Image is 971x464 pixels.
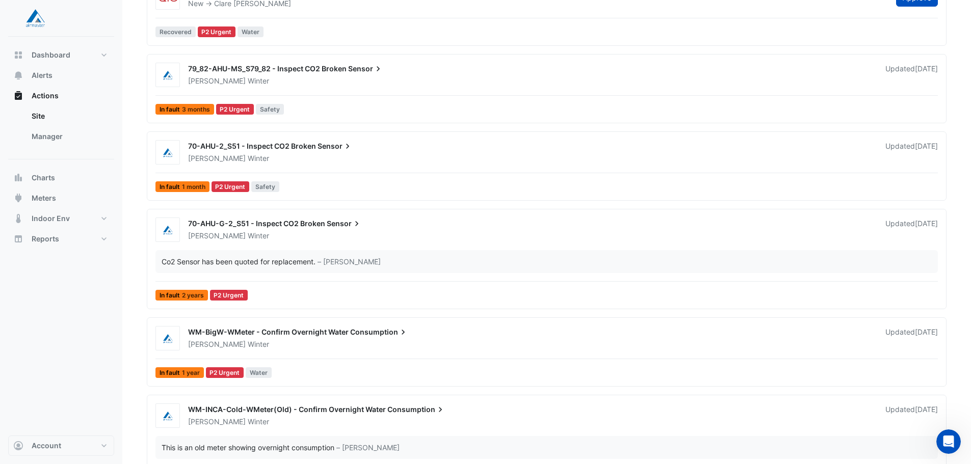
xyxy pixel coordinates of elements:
[8,435,114,456] button: Account
[32,193,56,203] span: Meters
[32,50,70,60] span: Dashboard
[23,126,114,147] a: Manager
[318,256,381,267] span: – [PERSON_NAME]
[8,45,114,65] button: Dashboard
[182,184,205,190] span: 1 month
[248,339,269,349] span: Winter
[13,91,23,101] app-icon: Actions
[936,429,961,454] iframe: Intercom live chat
[188,327,349,336] span: WM-BigW-WMeter - Confirm Overnight Water
[32,70,53,80] span: Alerts
[318,141,353,151] span: Sensor
[336,442,400,453] span: – [PERSON_NAME]
[188,417,246,426] span: [PERSON_NAME]
[348,64,383,74] span: Sensor
[182,292,204,298] span: 2 years
[188,219,325,228] span: 70-AHU-G-2_S51 - Inspect CO2 Broken
[32,213,70,224] span: Indoor Env
[915,405,938,414] span: Thu 21-Aug-2025 10:01 AEST
[155,104,214,115] span: In fault
[188,76,246,85] span: [PERSON_NAME]
[8,168,114,188] button: Charts
[13,50,23,60] app-icon: Dashboard
[915,64,938,73] span: Mon 29-Sep-2025 16:28 AEST
[155,290,208,301] span: In fault
[162,256,316,267] div: Co2 Sensor has been quoted for replacement.
[8,106,114,151] div: Actions
[248,153,269,163] span: Winter
[156,334,179,344] img: Airmaster Australia
[885,141,938,163] div: Updated
[256,104,284,115] span: Safety
[885,327,938,349] div: Updated
[915,327,938,336] span: Tue 26-Aug-2025 14:06 AEST
[13,70,23,80] app-icon: Alerts
[155,367,204,378] span: In fault
[216,104,254,115] div: P2 Urgent
[32,173,55,183] span: Charts
[248,76,269,86] span: Winter
[155,26,196,37] span: Recovered
[8,65,114,86] button: Alerts
[885,64,938,86] div: Updated
[13,173,23,183] app-icon: Charts
[23,106,114,126] a: Site
[188,154,246,162] span: [PERSON_NAME]
[238,26,264,37] span: Water
[13,213,23,224] app-icon: Indoor Env
[8,86,114,106] button: Actions
[212,181,250,192] div: P2 Urgent
[248,417,269,427] span: Winter
[210,290,248,301] div: P2 Urgent
[188,340,246,348] span: [PERSON_NAME]
[206,367,244,378] div: P2 Urgent
[188,142,316,150] span: 70-AHU-2_S51 - Inspect CO2 Broken
[8,208,114,229] button: Indoor Env
[327,219,362,229] span: Sensor
[32,234,59,244] span: Reports
[156,148,179,158] img: Airmaster Australia
[251,181,279,192] span: Safety
[156,70,179,80] img: Airmaster Australia
[32,441,61,451] span: Account
[915,219,938,228] span: Mon 22-Sep-2025 10:14 AEST
[885,404,938,427] div: Updated
[885,219,938,241] div: Updated
[198,26,236,37] div: P2 Urgent
[13,234,23,244] app-icon: Reports
[188,64,347,73] span: 79_82-AHU-MS_S79_82 - Inspect CO2 Broken
[32,91,59,101] span: Actions
[915,142,938,150] span: Mon 29-Sep-2025 16:27 AEST
[8,229,114,249] button: Reports
[13,193,23,203] app-icon: Meters
[12,8,58,29] img: Company Logo
[8,188,114,208] button: Meters
[188,405,386,414] span: WM-INCA-Cold-WMeter(Old) - Confirm Overnight Water
[248,231,269,241] span: Winter
[387,404,445,415] span: Consumption
[246,367,272,378] span: Water
[350,327,408,337] span: Consumption
[156,225,179,235] img: Airmaster Australia
[188,231,246,240] span: [PERSON_NAME]
[155,181,209,192] span: In fault
[156,411,179,421] img: Airmaster Australia
[182,370,200,376] span: 1 year
[162,442,334,453] div: This is an old meter showing overnight consumption
[182,106,210,113] span: 3 months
